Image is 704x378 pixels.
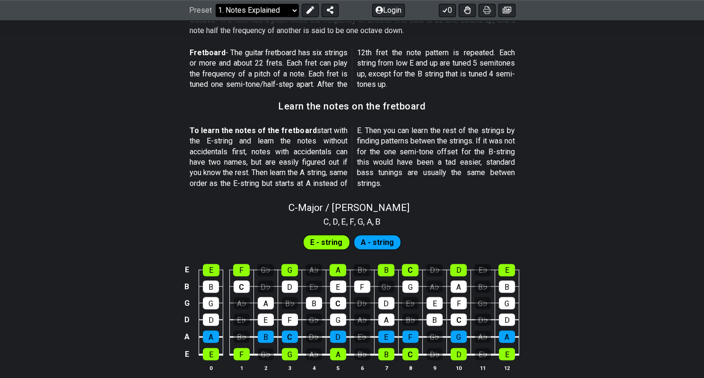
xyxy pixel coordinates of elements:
strong: Fretboard [190,48,226,57]
p: - The guitar fretboard has six strings or more and about 22 frets. Each fret can play the frequen... [190,48,515,90]
div: A [203,330,219,343]
span: , [329,215,333,228]
div: G [451,330,467,343]
div: F [402,330,418,343]
span: C [323,215,329,228]
h3: Learn the notes on the fretboard [278,101,426,111]
button: 0 [439,4,456,17]
div: B♭ [354,264,370,276]
button: Print [478,4,495,17]
div: G [282,348,298,360]
span: , [372,215,376,228]
div: B♭ [282,297,298,309]
div: A♭ [475,330,491,343]
td: A [181,328,192,345]
div: C [330,297,346,309]
div: E [203,348,219,360]
span: B [375,215,381,228]
div: E [498,264,515,276]
div: D♭ [306,330,322,343]
div: D♭ [426,348,443,360]
div: G [499,297,515,309]
div: G♭ [475,297,491,309]
div: A♭ [354,313,370,326]
div: E♭ [475,348,491,360]
th: 11 [470,362,495,372]
th: 7 [374,362,398,372]
div: A [330,348,346,360]
div: G [281,264,298,276]
div: A [499,330,515,343]
th: 6 [350,362,374,372]
div: C [451,313,467,326]
div: C [402,348,418,360]
div: D [203,313,219,326]
div: D [450,264,467,276]
th: 1 [229,362,253,372]
th: 5 [326,362,350,372]
div: E [330,280,346,293]
div: D [499,313,515,326]
div: C [234,280,250,293]
button: Login [372,4,405,17]
div: A [258,297,274,309]
div: D♭ [354,297,370,309]
td: G [181,294,192,311]
span: D [333,215,338,228]
span: G [357,215,363,228]
td: E [181,262,192,278]
div: A [451,280,467,293]
div: B [378,348,394,360]
span: First enable full edit mode to edit [310,235,342,249]
strong: To learn the notes of the fretboard [190,126,317,135]
div: E♭ [354,330,370,343]
div: G [203,297,219,309]
th: 12 [495,362,519,372]
div: F [354,280,370,293]
div: G♭ [306,313,322,326]
div: B [426,313,443,326]
td: B [181,278,192,294]
div: B [378,264,394,276]
div: D♭ [258,280,274,293]
div: G♭ [257,264,274,276]
div: B♭ [402,313,418,326]
div: B♭ [234,330,250,343]
div: F [234,348,250,360]
div: D [451,348,467,360]
span: , [338,215,342,228]
button: Share Preset [322,4,339,17]
div: C [402,264,418,276]
div: G♭ [426,330,443,343]
div: E [203,264,219,276]
div: D [330,330,346,343]
div: E [499,348,515,360]
div: D♭ [475,313,491,326]
div: G♭ [258,348,274,360]
div: A♭ [306,348,322,360]
strong: Octave [190,16,216,25]
th: 4 [302,362,326,372]
div: A♭ [234,297,250,309]
th: 3 [278,362,302,372]
div: A♭ [426,280,443,293]
div: A♭ [305,264,322,276]
span: E [341,215,346,228]
div: F [282,313,298,326]
button: Toggle Dexterity for all fretkits [459,4,476,17]
div: D [282,280,298,293]
th: 10 [446,362,470,372]
div: E♭ [402,297,418,309]
th: 2 [253,362,278,372]
span: F [350,215,354,228]
div: A [378,313,394,326]
span: , [354,215,358,228]
button: Edit Preset [302,4,319,17]
div: G [402,280,418,293]
span: Preset [189,6,212,15]
div: E♭ [474,264,491,276]
td: E [181,345,192,363]
div: D♭ [426,264,443,276]
div: F [233,264,250,276]
div: G♭ [378,280,394,293]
